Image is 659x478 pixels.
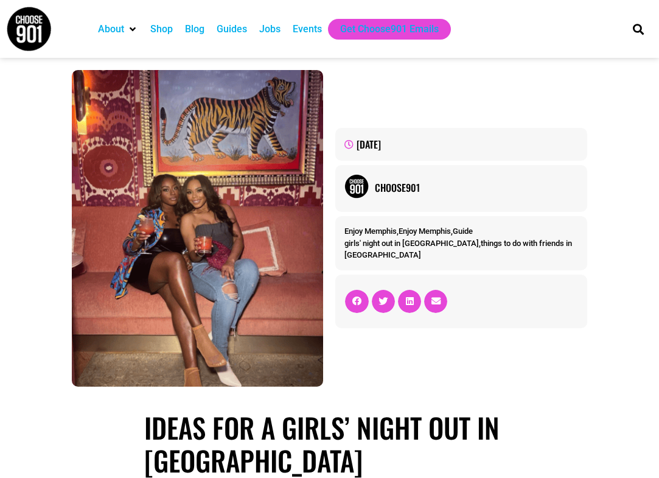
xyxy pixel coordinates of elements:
span: , [344,239,572,260]
h1: Ideas for a Girls’ Night Out In [GEOGRAPHIC_DATA] [144,411,515,477]
time: [DATE] [357,137,381,152]
div: Search [629,19,649,39]
div: Share on email [424,290,447,313]
a: Events [293,22,322,37]
a: girls' night out in [GEOGRAPHIC_DATA] [344,239,479,248]
span: , , [344,227,473,236]
a: Guides [217,22,247,37]
a: Enjoy Memphis [399,227,451,236]
a: Enjoy Memphis [344,227,397,236]
a: About [98,22,124,37]
div: Share on facebook [345,290,368,313]
div: About [92,19,144,40]
a: Shop [150,22,173,37]
a: Blog [185,22,204,37]
a: Get Choose901 Emails [340,22,439,37]
img: Picture of Choose901 [344,174,369,199]
div: Share on linkedin [398,290,421,313]
div: Share on twitter [372,290,395,313]
a: Jobs [259,22,281,37]
a: Guide [453,227,473,236]
nav: Main nav [92,19,616,40]
a: Choose901 [375,180,577,195]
